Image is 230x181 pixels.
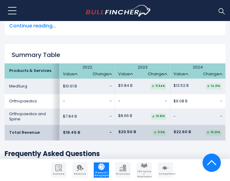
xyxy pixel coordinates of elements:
[86,5,152,16] a: Go to homepage
[116,173,130,175] span: Financials
[148,72,167,77] a: Change
[203,72,222,77] a: Change
[63,130,80,135] span: $18.45 B
[5,51,225,59] h2: Summary Table
[86,5,152,16] img: bullfincher logo
[5,63,60,79] th: Products & Services
[115,63,170,79] th: 2023
[118,130,136,135] span: $20.50 B
[94,172,108,177] span: Product / Geography
[51,162,66,178] a: Company Overview
[63,114,77,119] span: $7.84 B
[170,63,225,79] th: 2024
[63,99,65,104] span: -
[63,72,78,77] a: Value
[173,72,188,77] a: Value
[72,162,88,178] a: Company Revenue
[52,173,66,175] span: Overview
[173,99,188,104] span: $9.08 B
[165,98,167,104] span: -
[118,72,133,77] a: Value
[118,83,133,88] span: $11.84 B
[206,83,221,90] div: 14.21%
[151,83,166,90] div: 11.54%
[206,130,221,136] div: 10.23%
[5,125,60,140] td: Total Revenue
[173,83,189,88] span: $13.52 B
[118,113,132,119] span: $8.66 B
[153,130,166,136] div: 11.11%
[173,130,191,135] span: $22.60 B
[93,72,112,77] a: Change
[94,162,109,178] a: Company Product/Geography
[158,162,173,178] a: Company Competitors
[9,22,221,30] span: Continue reading...
[5,79,60,94] td: MedSurg
[115,162,130,178] a: Company Financials
[118,99,120,104] span: -
[220,98,222,104] span: -
[220,113,222,119] span: -
[137,162,152,178] a: Company Employees
[5,108,60,125] td: Orthopaedics and Spine
[137,170,151,178] span: CEO Salary / Employees
[151,113,166,120] div: 10.51%
[63,84,77,89] span: $10.61 B
[5,150,225,158] h3: Frequently Asked Questions
[173,114,176,119] span: -
[73,173,87,175] span: Revenue
[110,98,112,104] span: -
[159,173,173,175] span: Competitors
[110,83,112,89] span: -
[5,94,60,108] td: Orthopaedics
[109,130,112,135] span: -
[60,63,115,79] th: 2022
[110,113,112,119] span: -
